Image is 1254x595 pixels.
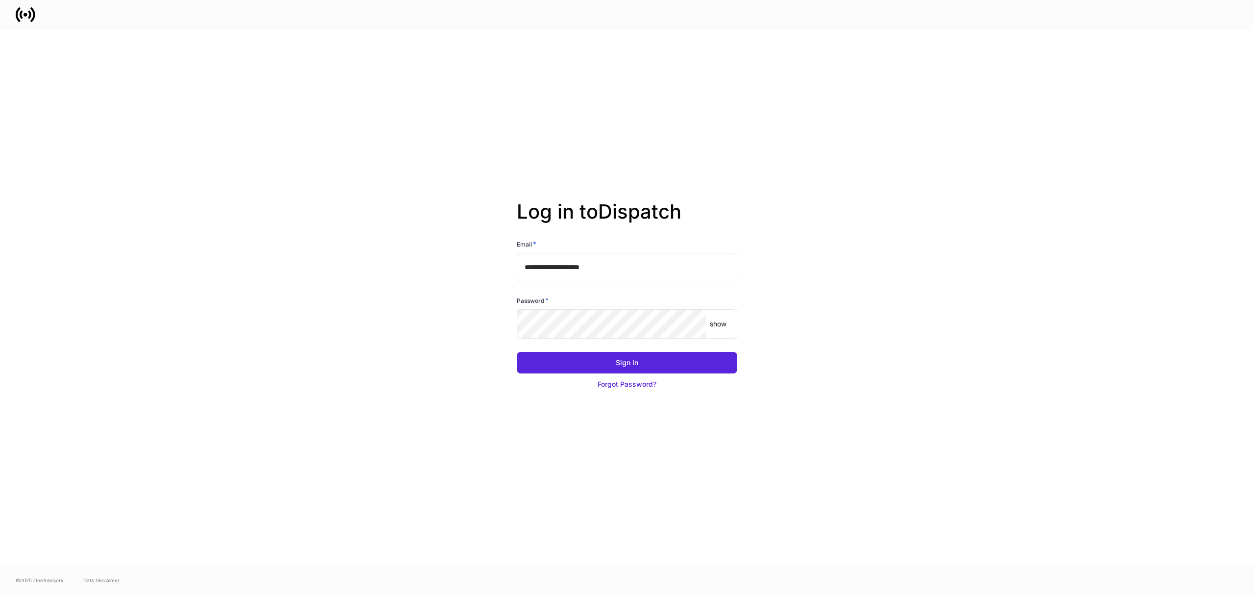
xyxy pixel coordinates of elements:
[517,239,536,249] h6: Email
[83,576,120,584] a: Data Disclaimer
[517,296,549,305] h6: Password
[517,200,737,239] h2: Log in to Dispatch
[517,373,737,395] button: Forgot Password?
[16,576,64,584] span: © 2025 OneAdvisory
[616,358,638,368] div: Sign In
[517,352,737,373] button: Sign In
[598,379,656,389] div: Forgot Password?
[710,319,726,329] p: show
